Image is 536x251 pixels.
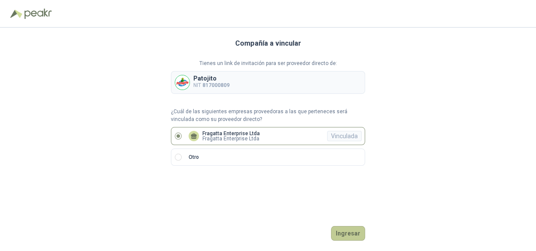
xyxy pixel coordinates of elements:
b: 817000809 [202,82,230,88]
p: Patojito [193,75,230,81]
img: Company Logo [175,75,189,90]
p: Fragatta Enterprise Ltda [202,136,260,141]
button: Ingresar [331,226,365,241]
img: Logo [10,9,22,18]
img: Peakr [24,9,52,19]
p: Otro [189,153,199,161]
p: Tienes un link de invitación para ser proveedor directo de: [171,59,365,68]
p: NIT [193,81,230,90]
h3: Compañía a vincular [235,38,301,49]
div: Vinculada [327,131,362,141]
p: Fragatta Enterprise Ltda [202,131,260,136]
p: ¿Cuál de las siguientes empresas proveedoras a las que perteneces será vinculada como su proveedo... [171,108,365,124]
